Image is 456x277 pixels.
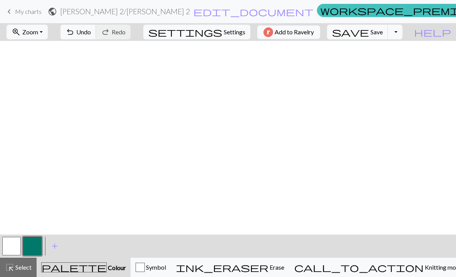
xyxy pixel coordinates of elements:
span: Zoom [22,28,38,35]
span: undo [65,27,75,37]
button: Symbol [131,258,171,277]
span: highlight_alt [5,262,14,273]
span: keyboard_arrow_left [5,6,14,17]
button: Undo [60,25,96,39]
span: Colour [107,264,126,271]
button: Zoom [7,25,48,39]
span: save [332,27,369,37]
span: zoom_in [12,27,21,37]
button: Erase [171,258,289,277]
span: Add to Ravelry [275,27,314,37]
span: add [50,241,59,252]
button: Colour [37,258,131,277]
span: Erase [268,263,284,271]
span: Save [370,28,383,35]
span: Undo [76,28,91,35]
span: help [414,27,451,37]
span: call_to_action [294,262,424,273]
span: public [48,6,57,17]
span: Symbol [145,263,166,271]
button: SettingsSettings [143,25,250,39]
img: Ravelry [263,27,273,37]
span: settings [148,27,222,37]
span: palette [42,262,106,273]
span: ink_eraser [176,262,268,273]
h2: [PERSON_NAME] 2 / [PERSON_NAME] 2 [60,7,190,16]
button: Add to Ravelry [257,25,320,39]
button: Save [327,25,388,39]
a: My charts [5,5,42,18]
span: Select [14,263,32,271]
span: edit_document [193,6,313,17]
i: Settings [148,27,222,37]
span: Settings [224,27,245,37]
span: My charts [15,8,42,15]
